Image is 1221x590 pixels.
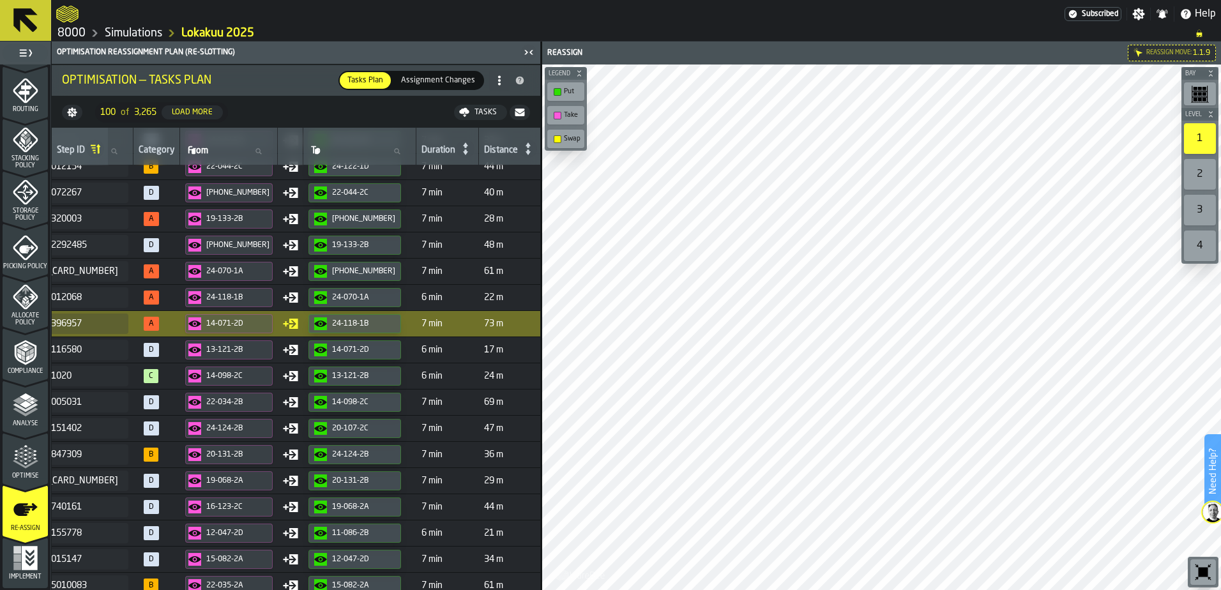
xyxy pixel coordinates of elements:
[1188,557,1218,587] div: button-toolbar-undefined
[308,393,401,412] button: button-14-098-2C
[564,111,580,119] div: Take
[206,581,269,590] div: 22-035-2A
[3,525,48,532] span: Re-assign
[283,342,298,358] div: Move Type: Put in
[484,476,536,486] span: 29 m
[206,450,269,459] div: 20-131-2B
[484,397,536,407] span: 69 m
[1193,49,1210,57] span: 1.1.9
[185,143,272,160] input: label
[340,72,391,89] div: thumb
[206,215,269,223] div: 19-133-2B
[206,424,269,433] div: 24-124-2B
[484,292,536,303] span: 22 m
[283,447,298,462] div: Move Type: Put in
[3,312,48,326] span: Allocate Policy
[421,292,474,303] span: 6 min
[545,103,587,127] div: button-toolbar-undefined
[484,214,536,224] span: 28 m
[484,450,536,460] span: 36 m
[105,26,162,40] a: link-to-/wh/i/b2e041e4-2753-4086-a82a-958e8abdd2c7
[308,314,401,333] button: button-24-118-1B
[15,423,118,434] span: 7310532151402
[421,450,474,460] span: 7 min
[206,372,269,381] div: 14-098-2C
[90,102,233,123] div: ButtonLoadMore-Load More-Prev-First-Last
[308,445,401,464] button: button-24-124-2B
[52,42,540,64] header: Optimisation Reassignment plan (Re-Slotting)
[332,345,395,354] div: 14-071-2D
[3,473,48,480] span: Optimise
[393,72,483,89] div: thumb
[206,162,269,171] div: 22-044-2C
[332,215,395,223] div: [PHONE_NUMBER]
[3,263,48,270] span: Picking Policy
[332,424,395,433] div: 20-107-2C
[1193,562,1213,582] svg: Reset zoom and position
[144,186,159,200] span: N/A
[185,288,273,307] button: button-24-118-1B
[1184,123,1216,154] div: 1
[144,474,159,488] span: N/A
[121,107,129,117] span: of
[338,71,392,90] label: button-switch-multi-Tasks Plan
[332,372,395,381] div: 13-121-2B
[332,529,395,538] div: 11-086-2B
[100,107,116,117] span: 100
[484,188,536,198] span: 40 m
[185,419,273,438] button: button-24-124-2B
[15,240,118,250] span: 10026102292485
[1065,7,1121,21] a: link-to-/wh/i/b2e041e4-2753-4086-a82a-958e8abdd2c7/settings/billing
[3,420,48,427] span: Analyse
[342,75,388,86] span: Tasks Plan
[139,145,174,158] div: Category
[283,290,298,305] div: Move Type: Put in
[311,146,321,156] span: label
[283,316,298,331] div: Move Type: Put in
[144,212,159,226] span: 79%
[15,319,118,329] span: 5765228396957
[308,524,401,543] button: button-11-086-2B
[185,471,273,490] button: button-19-068-2A
[206,345,269,354] div: 13-121-2B
[185,550,273,569] button: button-15-082-2A
[421,266,474,276] span: 7 min
[332,555,395,564] div: 12-047-2D
[392,71,484,90] label: button-switch-multi-Assignment Changes
[167,108,218,117] div: Load More
[421,162,474,172] span: 7 min
[3,171,48,222] li: menu Storage Policy
[308,550,401,569] button: button-12-047-2D
[421,240,474,250] span: 7 min
[3,44,48,62] label: button-toggle-Toggle Full Menu
[283,368,298,384] div: Move Type: Put in
[332,476,395,485] div: 20-131-2B
[545,127,587,151] div: button-toolbar-undefined
[484,502,536,512] span: 44 m
[484,319,536,329] span: 73 m
[283,421,298,436] div: Move Type: Put in
[1183,70,1204,77] span: Bay
[3,276,48,327] li: menu Allocate Policy
[484,145,518,158] div: Distance
[144,369,158,383] span: 98%
[283,211,298,227] div: Move Type: Put in
[144,500,159,514] span: N/A
[308,419,401,438] button: button-20-107-2C
[283,526,298,541] div: Move Type: Put in
[206,555,269,564] div: 15-082-2A
[484,162,536,172] span: 44 m
[332,450,395,459] div: 24-124-2B
[545,562,617,587] a: logo-header
[3,368,48,375] span: Compliance
[62,73,338,87] div: Optimisation — Tasks Plan
[484,371,536,381] span: 24 m
[1181,228,1218,264] div: button-toolbar-undefined
[1151,8,1174,20] label: button-toggle-Notifications
[332,293,395,302] div: 24-070-1A
[185,236,273,255] button: button-16-117-01
[206,319,269,328] div: 14-071-2D
[15,450,118,460] span: 6417900847309
[421,554,474,564] span: 7 min
[308,262,401,281] button: button-16-117-01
